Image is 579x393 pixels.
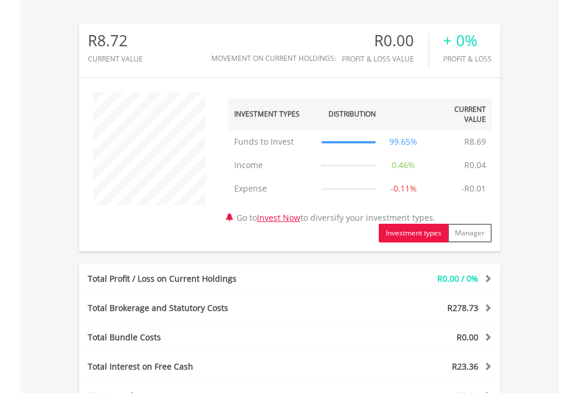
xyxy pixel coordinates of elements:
div: Total Bundle Costs [79,332,325,343]
a: Invest Now [257,212,300,223]
div: Distribution [328,109,376,119]
div: Total Profit / Loss on Current Holdings [79,273,325,285]
td: Income [228,153,316,177]
span: R278.73 [447,302,478,313]
div: Movement on Current Holdings: [211,54,336,62]
span: R0.00 [457,332,478,343]
td: -0.11% [382,177,426,200]
td: R0.04 [458,153,492,177]
div: + 0% [443,32,492,49]
div: Profit & Loss [443,55,492,63]
button: Investment types [379,224,448,242]
th: Current Value [426,98,492,130]
div: R0.00 [342,32,429,49]
div: Go to to diversify your investment types. [220,87,501,242]
span: R23.36 [452,361,478,372]
span: R0.00 / 0% [437,273,478,284]
td: R8.69 [458,130,492,153]
td: -R0.01 [455,177,492,200]
div: R8.72 [88,32,143,49]
div: Profit & Loss Value [342,55,429,63]
td: 99.65% [382,130,426,153]
td: 0.46% [382,153,426,177]
div: CURRENT VALUE [88,55,143,63]
div: Total Brokerage and Statutory Costs [79,302,325,314]
th: Investment Types [228,98,316,130]
td: Expense [228,177,316,200]
td: Funds to Invest [228,130,316,153]
button: Manager [448,224,492,242]
div: Total Interest on Free Cash [79,361,325,373]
